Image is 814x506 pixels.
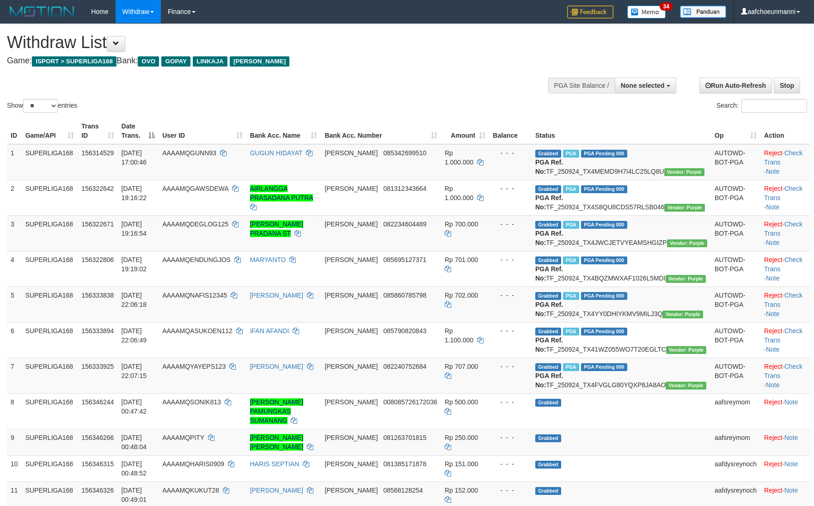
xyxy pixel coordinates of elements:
span: [DATE] 00:49:01 [122,487,147,503]
td: 1 [7,144,22,180]
span: LINKAJA [193,56,227,67]
td: AUTOWD-BOT-PGA [711,358,760,393]
label: Show entries [7,99,77,113]
span: 156346326 [81,487,114,494]
span: 156346244 [81,398,114,406]
th: User ID: activate to sort column ascending [159,118,246,144]
span: [PERSON_NAME] [324,460,378,468]
td: aafsreymom [711,429,760,455]
td: 9 [7,429,22,455]
td: TF_250924_TX41WZ055WO7T20EGLTC [532,322,711,358]
span: [DATE] 19:16:22 [122,185,147,201]
span: ISPORT > SUPERLIGA168 [32,56,116,67]
td: SUPERLIGA168 [22,429,78,455]
a: HARIS SEPTIAN [250,460,300,468]
a: Check Trans [764,220,802,237]
button: None selected [615,78,676,93]
td: 8 [7,393,22,429]
span: Vendor URL: https://trx4.1velocity.biz [664,168,704,176]
a: Reject [764,327,783,335]
th: Game/API: activate to sort column ascending [22,118,78,144]
td: 6 [7,322,22,358]
td: 2 [7,180,22,215]
span: Rp 1.000.000 [445,149,473,166]
h1: Withdraw List [7,33,533,52]
span: Rp 707.000 [445,363,478,370]
td: · · [760,322,810,358]
div: - - - [493,291,528,300]
a: Note [784,398,798,406]
span: Grabbed [535,185,561,193]
td: · · [760,180,810,215]
td: SUPERLIGA168 [22,180,78,215]
span: Marked by aafnonsreyleab [563,363,579,371]
td: AUTOWD-BOT-PGA [711,144,760,180]
span: Vendor URL: https://trx4.1velocity.biz [666,275,706,283]
span: [DATE] 00:48:04 [122,434,147,451]
a: Run Auto-Refresh [699,78,772,93]
a: Note [766,346,780,353]
th: Balance [489,118,532,144]
a: Reject [764,398,783,406]
span: [PERSON_NAME] [324,363,378,370]
td: 3 [7,215,22,251]
b: PGA Ref. No: [535,372,563,389]
th: Op: activate to sort column ascending [711,118,760,144]
a: Check Trans [764,363,802,379]
span: PGA Pending [581,363,627,371]
td: AUTOWD-BOT-PGA [711,322,760,358]
span: Rp 700.000 [445,220,478,228]
span: 34 [660,2,672,11]
span: PGA Pending [581,256,627,264]
span: [PERSON_NAME] [324,292,378,299]
span: Copy 081312343664 to clipboard [383,185,426,192]
a: Check Trans [764,292,802,308]
span: Grabbed [535,150,561,158]
span: PGA Pending [581,292,627,300]
a: Reject [764,434,783,441]
td: · · [760,144,810,180]
span: 156333838 [81,292,114,299]
input: Search: [741,99,807,113]
div: - - - [493,184,528,193]
a: Note [766,381,780,389]
td: TF_250924_TX4JWCJETVYEAMSHGIZP [532,215,711,251]
span: [DATE] 00:48:52 [122,460,147,477]
span: [DATE] 19:16:54 [122,220,147,237]
a: Reject [764,220,783,228]
span: Marked by aafsoycanthlai [563,221,579,229]
td: TF_250924_TX4BQZMWXAF1026L5MDI [532,251,711,287]
a: Note [766,239,780,246]
span: AAAAMQNAFIS12345 [162,292,227,299]
span: AAAAMQGUNN93 [162,149,216,157]
span: Vendor URL: https://trx4.1velocity.biz [664,204,704,212]
span: PGA Pending [581,221,627,229]
span: [PERSON_NAME] [324,487,378,494]
td: 7 [7,358,22,393]
span: Rp 701.000 [445,256,478,263]
span: Vendor URL: https://trx4.1velocity.biz [666,382,706,390]
td: aafsreymom [711,393,760,429]
span: AAAAMQSONIK813 [162,398,221,406]
div: - - - [493,148,528,158]
td: · [760,429,810,455]
span: Vendor URL: https://trx4.1velocity.biz [666,346,706,354]
div: - - - [493,362,528,371]
img: MOTION_logo.png [7,5,77,18]
b: PGA Ref. No: [535,301,563,317]
a: Stop [774,78,800,93]
td: AUTOWD-BOT-PGA [711,180,760,215]
span: Grabbed [535,292,561,300]
span: 156322806 [81,256,114,263]
td: SUPERLIGA168 [22,287,78,322]
a: Check Trans [764,185,802,201]
div: - - - [493,459,528,469]
span: [PERSON_NAME] [324,398,378,406]
span: Copy 08568128254 to clipboard [383,487,423,494]
div: - - - [493,326,528,335]
a: Check Trans [764,256,802,273]
th: Bank Acc. Name: activate to sort column ascending [246,118,321,144]
td: AUTOWD-BOT-PGA [711,287,760,322]
span: Marked by aafsoycanthlai [563,185,579,193]
span: Grabbed [535,256,561,264]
